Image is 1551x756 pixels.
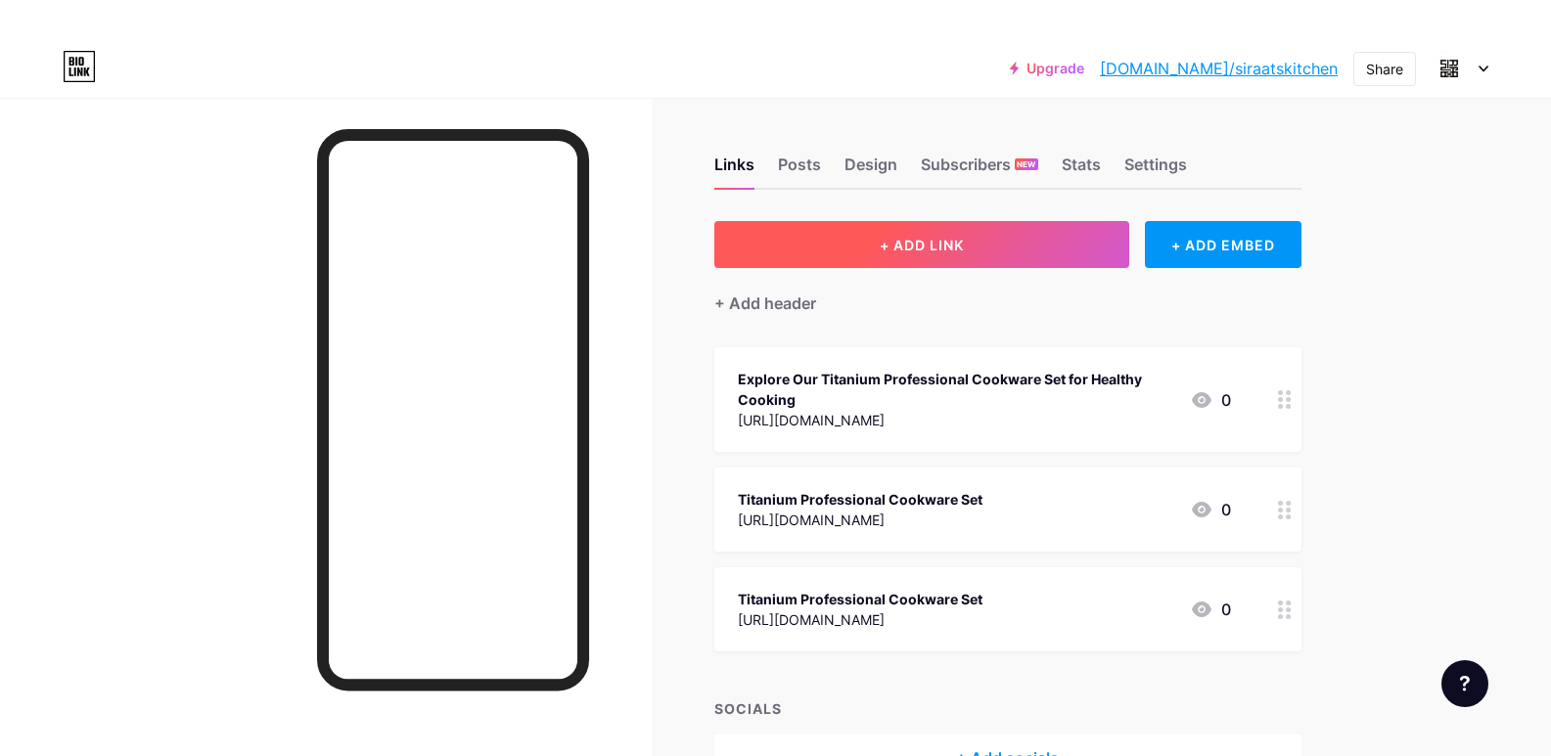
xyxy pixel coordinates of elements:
[880,237,964,253] span: + ADD LINK
[1100,57,1338,80] a: [DOMAIN_NAME]/siraatskitchen
[1190,388,1231,412] div: 0
[921,153,1038,188] div: Subscribers
[738,369,1174,410] div: Explore Our Titanium Professional Cookware Set for Healthy Cooking
[1124,153,1187,188] div: Settings
[714,698,1301,719] div: SOCIALS
[738,589,982,609] div: Titanium Professional Cookware Set
[738,609,982,630] div: [URL][DOMAIN_NAME]
[738,489,982,510] div: Titanium Professional Cookware Set
[714,221,1130,268] button: + ADD LINK
[714,153,754,188] div: Links
[714,291,816,315] div: + Add header
[778,153,821,188] div: Posts
[1431,50,1468,87] img: siraatskitchen
[1010,61,1084,76] a: Upgrade
[1366,59,1403,79] div: Share
[1145,221,1300,268] div: + ADD EMBED
[844,153,897,188] div: Design
[738,510,982,530] div: [URL][DOMAIN_NAME]
[1017,158,1035,170] span: NEW
[1190,598,1231,621] div: 0
[1190,498,1231,521] div: 0
[738,410,1174,430] div: [URL][DOMAIN_NAME]
[1062,153,1101,188] div: Stats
